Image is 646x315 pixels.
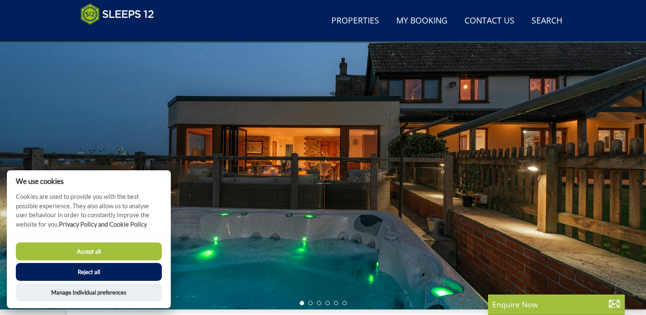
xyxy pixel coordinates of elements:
img: Sleeps 12 [81,3,154,25]
iframe: Customer reviews powered by Trustpilot [76,30,166,37]
a: Contact Us [461,12,518,31]
h2: We use cookies [7,177,171,185]
button: Reject all [16,263,162,281]
p: Cookies are used to provide you with the best possible experience. They also allow us to analyse ... [7,192,171,235]
a: Privacy Policy and Cookie Policy [59,221,147,228]
button: Manage Individual preferences [16,283,162,301]
p: Enquire Now [492,299,620,310]
a: My Booking [393,12,451,31]
button: Accept all [16,242,162,260]
a: Search [528,12,566,31]
a: Properties [328,12,383,31]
